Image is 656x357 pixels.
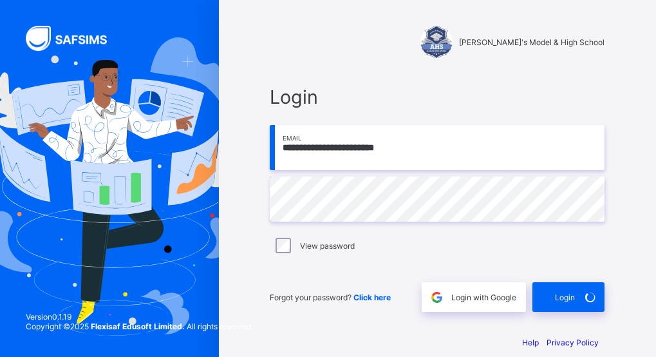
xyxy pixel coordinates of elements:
[26,26,122,51] img: SAFSIMS Logo
[300,241,355,251] label: View password
[429,290,444,305] img: google.396cfc9801f0270233282035f929180a.svg
[270,86,604,108] span: Login
[451,293,516,302] span: Login with Google
[555,293,575,302] span: Login
[547,338,599,347] a: Privacy Policy
[522,338,539,347] a: Help
[353,293,391,302] a: Click here
[270,293,391,302] span: Forgot your password?
[459,37,604,47] span: [PERSON_NAME]'s Model & High School
[26,322,253,331] span: Copyright © 2025 All rights reserved.
[91,322,185,331] strong: Flexisaf Edusoft Limited.
[26,312,253,322] span: Version 0.1.19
